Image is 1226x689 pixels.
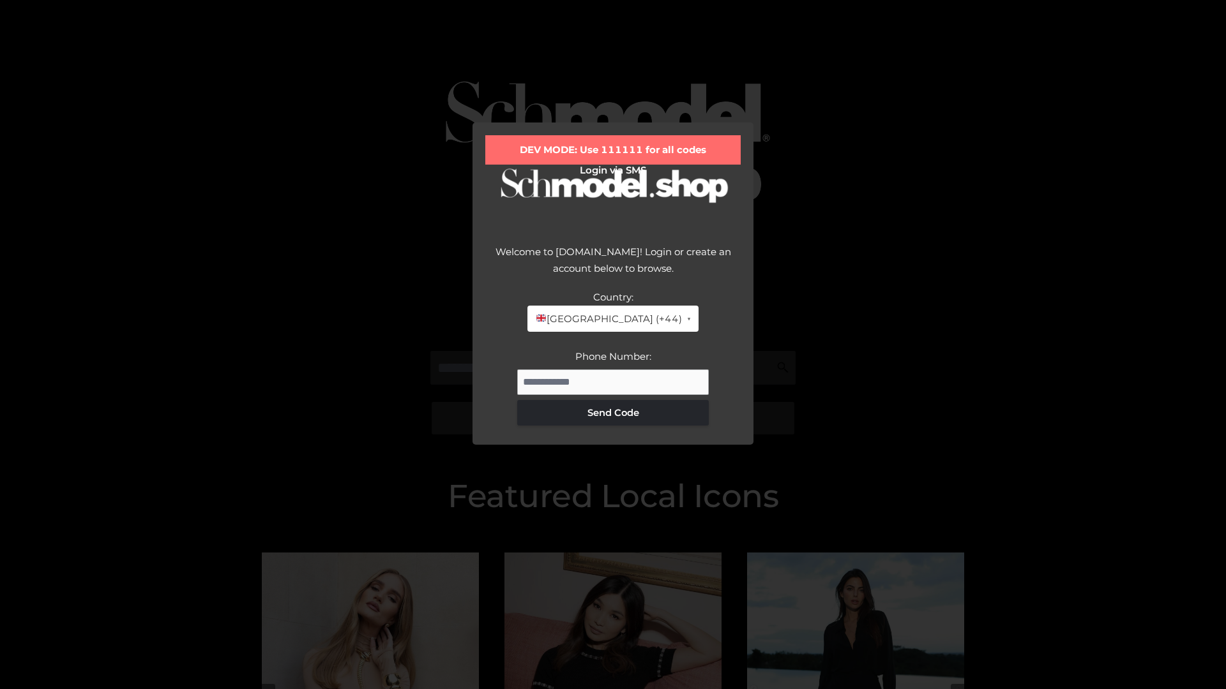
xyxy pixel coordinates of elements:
[485,165,741,176] h2: Login via SMS
[517,400,709,426] button: Send Code
[593,291,633,303] label: Country:
[485,135,741,165] div: DEV MODE: Use 111111 for all codes
[485,244,741,289] div: Welcome to [DOMAIN_NAME]! Login or create an account below to browse.
[536,313,546,323] img: 🇬🇧
[535,311,681,327] span: [GEOGRAPHIC_DATA] (+44)
[575,350,651,362] label: Phone Number:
